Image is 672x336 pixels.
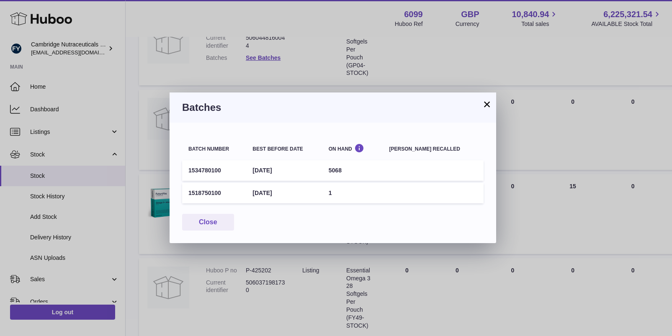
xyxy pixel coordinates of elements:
[182,101,484,114] h3: Batches
[188,146,240,152] div: Batch number
[182,214,234,231] button: Close
[246,183,322,203] td: [DATE]
[322,183,383,203] td: 1
[246,160,322,181] td: [DATE]
[252,146,316,152] div: Best before date
[482,99,492,109] button: ×
[329,144,377,151] div: On Hand
[389,146,477,152] div: [PERSON_NAME] recalled
[182,160,246,181] td: 1534780100
[182,183,246,203] td: 1518750100
[322,160,383,181] td: 5068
